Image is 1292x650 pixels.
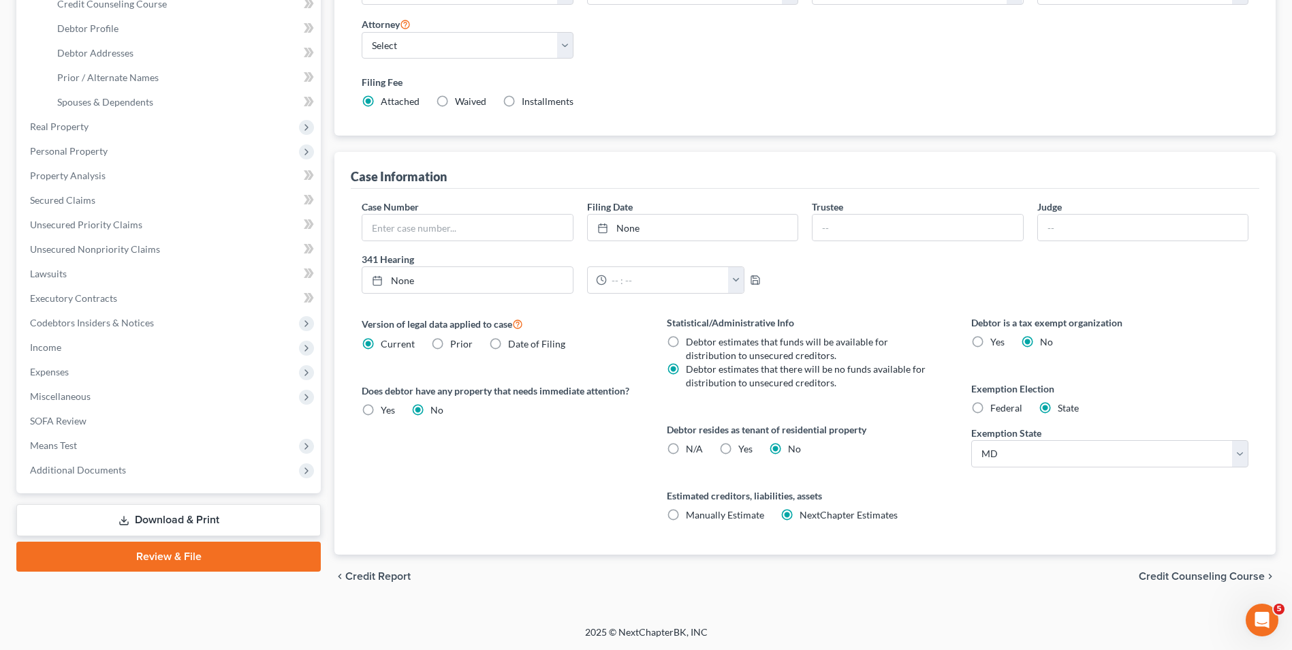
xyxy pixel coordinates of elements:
label: Estimated creditors, liabilities, assets [667,489,944,503]
span: Property Analysis [30,170,106,181]
label: Case Number [362,200,419,214]
label: Judge [1037,200,1062,214]
span: SOFA Review [30,415,86,427]
span: Debtor estimates that funds will be available for distribution to unsecured creditors. [686,336,888,361]
span: Current [381,338,415,350]
span: No [1040,336,1053,347]
input: -- [1038,215,1248,241]
span: NextChapter Estimates [800,509,898,521]
label: Debtor is a tax exempt organization [971,315,1248,330]
a: None [588,215,798,241]
label: Exemption State [971,426,1041,440]
a: Lawsuits [19,262,321,286]
span: No [430,404,443,416]
span: Real Property [30,121,89,132]
span: Installments [522,95,573,107]
i: chevron_right [1265,571,1276,582]
span: Personal Property [30,145,108,157]
span: Codebtors Insiders & Notices [30,317,154,328]
label: Version of legal data applied to case [362,315,639,332]
span: Prior / Alternate Names [57,72,159,83]
span: Means Test [30,439,77,451]
label: Statistical/Administrative Info [667,315,944,330]
label: Exemption Election [971,382,1248,396]
span: N/A [686,443,703,454]
span: Debtor estimates that there will be no funds available for distribution to unsecured creditors. [686,363,926,388]
button: chevron_left Credit Report [334,571,411,582]
span: Debtor Addresses [57,47,133,59]
a: Property Analysis [19,164,321,188]
a: Unsecured Priority Claims [19,213,321,237]
a: Secured Claims [19,188,321,213]
span: No [788,443,801,454]
label: Trustee [812,200,843,214]
a: Debtor Addresses [46,41,321,65]
input: -- [813,215,1022,241]
span: Federal [990,402,1022,414]
label: Does debtor have any property that needs immediate attention? [362,384,639,398]
span: Yes [381,404,395,416]
i: chevron_left [334,571,345,582]
span: Debtor Profile [57,22,119,34]
label: 341 Hearing [355,252,805,266]
a: Debtor Profile [46,16,321,41]
span: Yes [990,336,1005,347]
span: Secured Claims [30,194,95,206]
label: Debtor resides as tenant of residential property [667,422,944,437]
a: Review & File [16,542,321,572]
div: 2025 © NextChapterBK, INC [258,625,1035,650]
span: Manually Estimate [686,509,764,521]
span: Attached [381,95,420,107]
span: 5 [1274,604,1285,615]
a: SOFA Review [19,409,321,433]
span: Spouses & Dependents [57,96,153,108]
span: Prior [450,338,473,350]
div: Case Information [351,168,447,185]
a: Spouses & Dependents [46,90,321,114]
span: Credit Counseling Course [1139,571,1265,582]
span: Miscellaneous [30,390,91,402]
span: Lawsuits [30,268,67,279]
label: Filing Fee [362,75,1248,89]
label: Filing Date [587,200,633,214]
iframe: Intercom live chat [1246,604,1278,636]
span: Yes [738,443,753,454]
span: Date of Filing [508,338,565,350]
span: State [1058,402,1079,414]
span: Credit Report [345,571,411,582]
span: Additional Documents [30,464,126,476]
span: Unsecured Priority Claims [30,219,142,230]
a: Download & Print [16,504,321,536]
span: Executory Contracts [30,292,117,304]
a: None [362,267,572,293]
a: Prior / Alternate Names [46,65,321,90]
input: Enter case number... [362,215,572,241]
button: Credit Counseling Course chevron_right [1139,571,1276,582]
a: Executory Contracts [19,286,321,311]
a: Unsecured Nonpriority Claims [19,237,321,262]
span: Income [30,341,61,353]
label: Attorney [362,16,411,32]
span: Waived [455,95,486,107]
input: -- : -- [607,267,729,293]
span: Unsecured Nonpriority Claims [30,243,160,255]
span: Expenses [30,366,69,377]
